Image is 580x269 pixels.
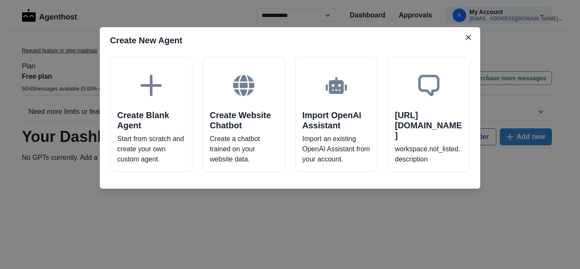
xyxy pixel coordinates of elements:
p: Create a chatbot trained on your website data. [210,134,278,164]
h2: Import OpenAI Assistant [302,110,370,130]
h2: [URL][DOMAIN_NAME] [395,110,463,141]
p: workspace.not_listed.description [395,144,463,164]
h2: Create Blank Agent [117,110,185,130]
h2: Create Website Chatbot [210,110,278,130]
p: Import an existing OpenAI Assistant from your account. [302,134,370,164]
button: Close [462,31,475,44]
p: Start from scratch and create your own custom agent. [117,134,185,164]
header: Create New Agent [100,27,480,54]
